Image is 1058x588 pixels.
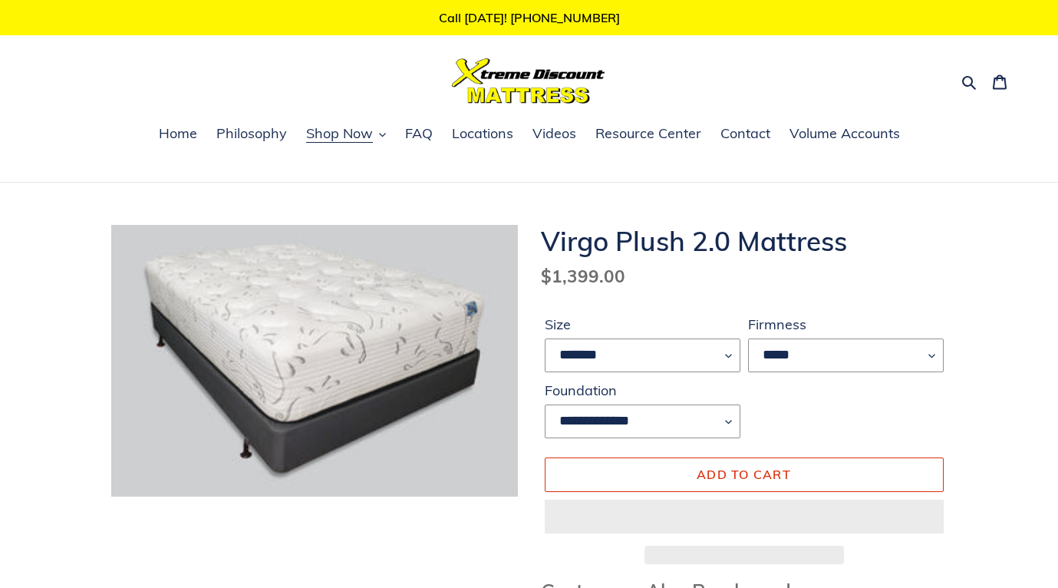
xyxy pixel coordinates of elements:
a: Contact [713,123,778,146]
span: Videos [532,124,576,143]
span: $1,399.00 [541,265,625,287]
a: Locations [444,123,521,146]
a: Resource Center [588,123,709,146]
span: Contact [720,124,770,143]
span: Shop Now [306,124,373,143]
label: Firmness [748,314,944,335]
a: Home [151,123,205,146]
img: virgo-plush-mattress [111,225,518,496]
span: Add to cart [697,467,791,482]
button: Add to cart [545,458,944,491]
span: Resource Center [595,124,701,143]
span: FAQ [405,124,433,143]
span: Philosophy [216,124,287,143]
img: Xtreme Discount Mattress [452,58,605,104]
label: Foundation [545,380,740,401]
span: Locations [452,124,513,143]
label: Size [545,314,740,335]
button: Shop Now [298,123,394,146]
span: Home [159,124,197,143]
a: FAQ [397,123,440,146]
span: Volume Accounts [789,124,900,143]
a: Videos [525,123,584,146]
h1: Virgo Plush 2.0 Mattress [541,225,948,257]
a: Volume Accounts [782,123,908,146]
a: Philosophy [209,123,295,146]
